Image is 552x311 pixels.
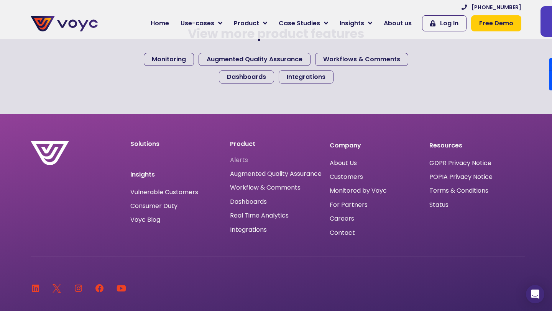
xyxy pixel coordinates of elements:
a: Workflows & Comments [315,53,408,66]
span: About us [384,19,412,28]
span: Workflows & Comments [323,56,400,62]
span: [PHONE_NUMBER] [472,3,521,11]
a: About us [378,16,417,31]
img: voyc-full-logo [31,16,98,31]
div: Open Intercom Messenger [526,285,544,303]
a: Dashboards [219,70,274,83]
span: Home [151,19,169,28]
a: Vulnerable Customers [130,189,198,195]
a: Augmented Quality Assurance [230,170,322,177]
a: Product [228,16,273,31]
span: Insights [340,19,364,28]
span: Use-cases [181,19,214,28]
a: Case Studies [273,16,334,31]
p: Resources [429,141,521,150]
span: Integrations [287,74,325,80]
a: Monitoring [144,53,194,66]
p: Insights [130,170,222,179]
span: Product [234,19,259,28]
span: Dashboards [227,74,266,80]
a: Insights [334,16,378,31]
span: Case Studies [279,19,320,28]
span: Log In [440,19,458,28]
a: Integrations [279,70,333,83]
a: Use-cases [175,16,228,31]
a: [PHONE_NUMBER] [462,3,521,11]
p: Product [230,141,322,147]
span: Monitoring [152,56,186,62]
a: Solutions [130,139,159,148]
a: Free Demo [471,15,521,31]
a: Consumer Duty [130,203,177,209]
p: Company [330,141,422,150]
a: Home [145,16,175,31]
h2: View more product features [127,26,426,41]
span: Augmented Quality Assurance [207,56,302,62]
a: Log In [422,15,467,31]
span: Free Demo [479,19,513,28]
a: Augmented Quality Assurance [199,53,310,66]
